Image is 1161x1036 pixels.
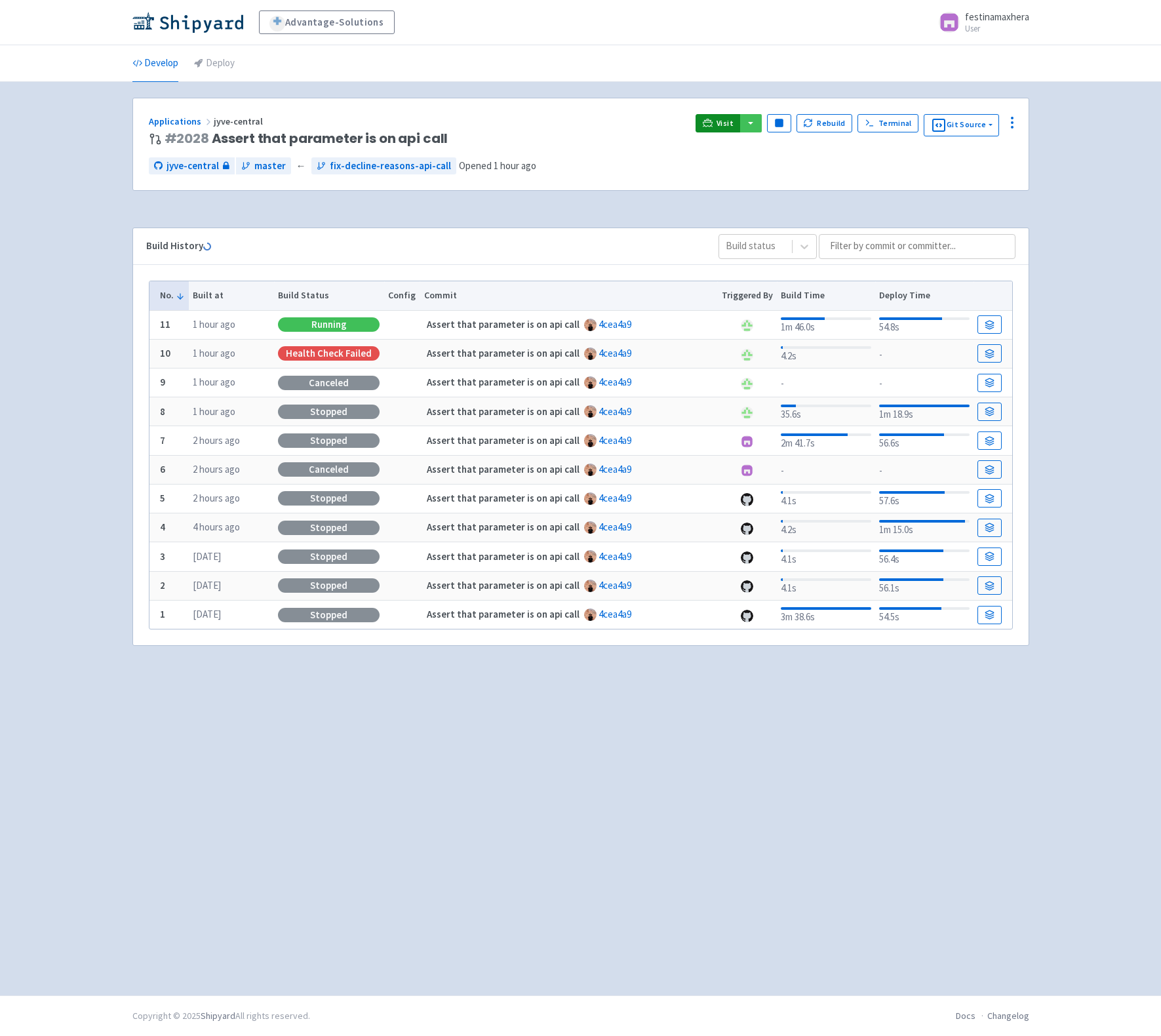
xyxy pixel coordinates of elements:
[160,521,165,533] b: 4
[879,431,969,451] div: 56.6s
[494,159,536,172] time: 1 hour ago
[160,318,170,330] b: 11
[781,344,871,364] div: 4.2s
[599,492,631,504] a: 4cea4a9
[781,461,871,479] div: -
[717,118,734,129] span: Visit
[278,376,380,390] div: Canceled
[879,402,969,422] div: 1m 18.9s
[160,405,165,418] b: 8
[278,346,380,361] div: Health check failed
[977,344,1001,363] a: Build Details
[879,517,969,538] div: 1m 15.0s
[278,549,380,564] div: Stopped
[977,606,1001,624] a: Build Details
[599,434,631,447] a: 4cea4a9
[165,131,448,146] span: Assert that parameter is on api call
[427,608,580,620] strong: Assert that parameter is on api call
[193,434,240,447] time: 2 hours ago
[781,374,871,391] div: -
[987,1010,1029,1022] a: Changelog
[767,114,791,132] button: Pause
[193,405,235,418] time: 1 hour ago
[194,45,235,82] a: Deploy
[384,281,420,310] th: Config
[160,492,165,504] b: 5
[931,12,1029,33] a: festinamaxhera User
[599,376,631,388] a: 4cea4a9
[278,462,380,477] div: Canceled
[296,159,306,174] span: ←
[977,489,1001,508] a: Build Details
[149,157,235,175] a: jyve-central
[193,608,221,620] time: [DATE]
[857,114,918,132] a: Terminal
[781,488,871,509] div: 4.1s
[160,463,165,475] b: 6
[278,433,380,448] div: Stopped
[879,374,969,391] div: -
[278,317,380,332] div: Running
[201,1010,235,1022] a: Shipyard
[879,547,969,567] div: 56.4s
[781,315,871,335] div: 1m 46.0s
[160,376,165,388] b: 9
[193,521,240,533] time: 4 hours ago
[879,461,969,479] div: -
[977,431,1001,450] a: Build Details
[781,431,871,451] div: 2m 41.7s
[165,129,209,148] a: #2028
[459,159,536,172] span: Opened
[696,114,740,132] a: Visit
[797,114,853,132] button: Rebuild
[427,521,580,533] strong: Assert that parameter is on api call
[599,318,631,330] a: 4cea4a9
[427,434,580,447] strong: Assert that parameter is on api call
[160,434,165,447] b: 7
[193,550,221,563] time: [DATE]
[311,157,456,175] a: fix-decline-reasons-api-call
[427,550,580,563] strong: Assert that parameter is on api call
[924,114,999,136] button: Git Source
[781,517,871,538] div: 4.2s
[193,579,221,591] time: [DATE]
[193,492,240,504] time: 2 hours ago
[132,1009,310,1023] div: Copyright © 2025 All rights reserved.
[274,281,384,310] th: Build Status
[193,376,235,388] time: 1 hour ago
[977,374,1001,392] a: Build Details
[146,239,698,254] div: Build History
[965,24,1029,33] small: User
[965,10,1029,23] span: festinamaxhera
[977,519,1001,537] a: Build Details
[278,608,380,622] div: Stopped
[278,521,380,535] div: Stopped
[599,347,631,359] a: 4cea4a9
[160,608,165,620] b: 1
[278,578,380,593] div: Stopped
[777,281,875,310] th: Build Time
[330,159,451,174] span: fix-decline-reasons-api-call
[879,345,969,363] div: -
[977,460,1001,479] a: Build Details
[427,579,580,591] strong: Assert that parameter is on api call
[420,281,717,310] th: Commit
[717,281,777,310] th: Triggered By
[599,463,631,475] a: 4cea4a9
[879,576,969,596] div: 56.1s
[599,405,631,418] a: 4cea4a9
[214,115,265,127] span: jyve-central
[149,115,214,127] a: Applications
[977,403,1001,421] a: Build Details
[781,605,871,625] div: 3m 38.6s
[875,281,974,310] th: Deploy Time
[879,488,969,509] div: 57.6s
[189,281,274,310] th: Built at
[427,347,580,359] strong: Assert that parameter is on api call
[193,463,240,475] time: 2 hours ago
[278,491,380,506] div: Stopped
[259,10,395,34] a: Advantage-Solutions
[193,347,235,359] time: 1 hour ago
[278,405,380,419] div: Stopped
[599,521,631,533] a: 4cea4a9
